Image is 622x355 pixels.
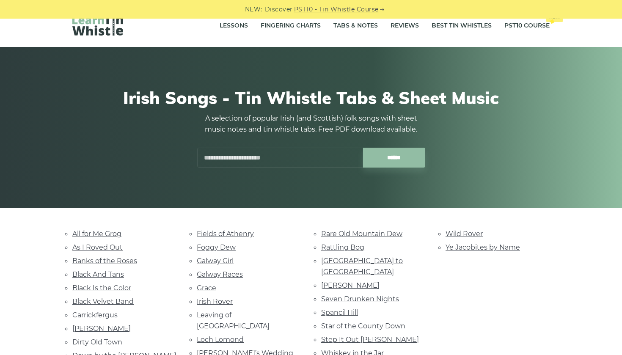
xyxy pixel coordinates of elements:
[197,113,425,135] p: A selection of popular Irish (and Scottish) folk songs with sheet music notes and tin whistle tab...
[197,336,244,344] a: Loch Lomond
[265,5,293,14] span: Discover
[72,311,118,319] a: Carrickfergus
[72,297,134,305] a: Black Velvet Band
[546,13,563,22] span: New
[321,243,364,251] a: Rattling Bog
[261,15,321,36] a: Fingering Charts
[321,336,419,344] a: Step It Out [PERSON_NAME]
[197,230,254,238] a: Fields of Athenry
[446,230,483,238] a: Wild Rover
[197,297,233,305] a: Irish Rover
[197,243,236,251] a: Foggy Dew
[391,15,419,36] a: Reviews
[321,230,402,238] a: Rare Old Mountain Dew
[72,338,122,346] a: Dirty Old Town
[72,257,137,265] a: Banks of the Roses
[432,15,492,36] a: Best Tin Whistles
[294,5,379,14] a: PST10 - Tin Whistle Course
[197,257,234,265] a: Galway Girl
[321,295,399,303] a: Seven Drunken Nights
[333,15,378,36] a: Tabs & Notes
[72,284,131,292] a: Black Is the Color
[504,15,550,36] a: PST10 CourseNew
[197,311,270,330] a: Leaving of [GEOGRAPHIC_DATA]
[197,284,216,292] a: Grace
[72,230,121,238] a: All for Me Grog
[197,270,243,278] a: Galway Races
[72,14,123,36] img: LearnTinWhistle.com
[72,88,550,108] h1: Irish Songs - Tin Whistle Tabs & Sheet Music
[72,270,124,278] a: Black And Tans
[72,243,123,251] a: As I Roved Out
[446,243,520,251] a: Ye Jacobites by Name
[321,257,403,276] a: [GEOGRAPHIC_DATA] to [GEOGRAPHIC_DATA]
[220,15,248,36] a: Lessons
[321,308,358,316] a: Spancil Hill
[72,325,131,333] a: [PERSON_NAME]
[321,281,380,289] a: [PERSON_NAME]
[245,5,262,14] span: NEW:
[321,322,405,330] a: Star of the County Down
